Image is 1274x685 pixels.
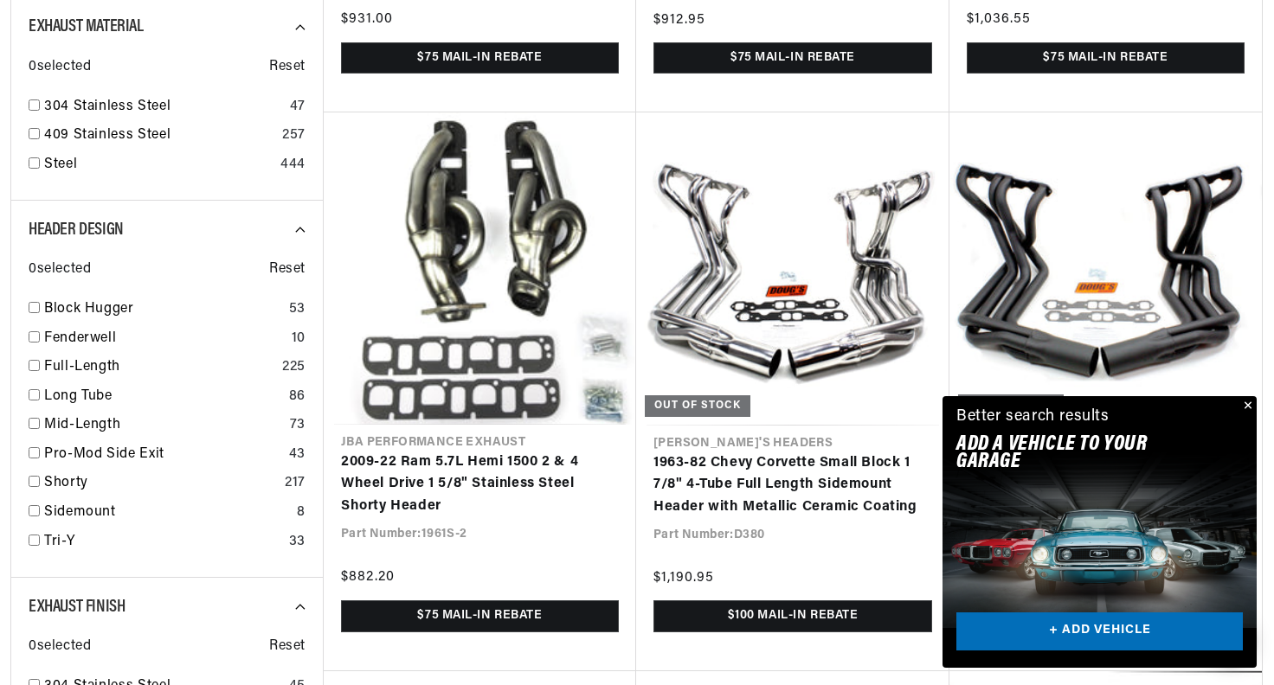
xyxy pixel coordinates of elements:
[956,612,1243,651] a: + ADD VEHICLE
[289,531,306,554] div: 33
[282,356,306,379] div: 225
[29,56,91,79] span: 0 selected
[29,636,91,658] span: 0 selected
[289,298,306,321] div: 53
[44,96,283,118] a: 304 Stainless Steel
[280,154,306,176] div: 444
[290,96,306,118] div: 47
[282,125,306,147] div: 257
[956,405,1110,430] div: Better search results
[44,531,282,554] a: Tri-Y
[956,436,1200,471] h2: Add A VEHICLE to your garage
[44,298,282,321] a: Block Hugger
[44,472,278,495] a: Shorty
[297,502,306,524] div: 8
[44,356,275,379] a: Full-Length
[29,259,91,281] span: 0 selected
[44,154,273,176] a: Steel
[44,414,283,437] a: Mid-Length
[1236,396,1257,417] button: Close
[44,502,290,524] a: Sidemount
[29,18,144,35] span: Exhaust Material
[29,599,125,616] span: Exhaust Finish
[292,328,306,350] div: 10
[29,221,124,239] span: Header Design
[44,386,282,408] a: Long Tube
[44,125,275,147] a: 409 Stainless Steel
[44,328,285,350] a: Fenderwell
[44,444,282,466] a: Pro-Mod Side Exit
[289,444,306,466] div: 43
[341,451,619,518] a: 2009-22 Ram 5.7L Hemi 1500 2 & 4 Wheel Drive 1 5/8" Stainless Steel Shorty Header
[269,56,306,79] span: Reset
[269,259,306,281] span: Reset
[290,414,306,437] div: 73
[269,636,306,658] span: Reset
[289,386,306,408] div: 86
[285,472,306,495] div: 217
[653,452,932,519] a: 1963-82 Chevy Corvette Small Block 1 7/8" 4-Tube Full Length Sidemount Header with Metallic Ceram...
